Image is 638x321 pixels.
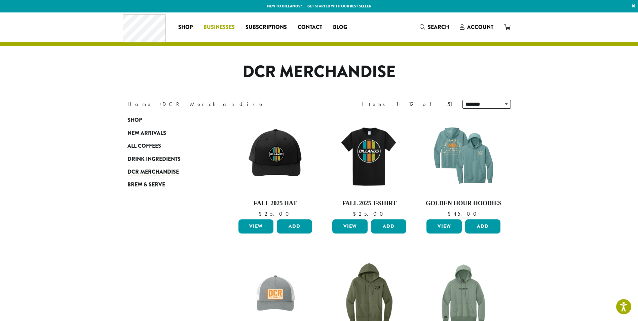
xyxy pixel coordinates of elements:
[333,23,347,32] span: Blog
[237,117,314,217] a: Fall 2025 Hat $25.00
[127,116,142,124] span: Shop
[127,142,161,150] span: All Coffees
[122,62,516,82] h1: DCR Merchandise
[127,127,208,140] a: New Arrivals
[127,181,165,189] span: Brew & Serve
[237,200,314,207] h4: Fall 2025 Hat
[127,152,208,165] a: Drink Ingredients
[332,219,368,234] a: View
[426,219,462,234] a: View
[127,168,179,176] span: DCR Merchandise
[127,100,309,108] nav: Breadcrumb
[465,219,500,234] button: Add
[127,155,181,164] span: Drink Ingredients
[371,219,406,234] button: Add
[353,210,359,217] span: $
[203,23,235,32] span: Businesses
[425,200,502,207] h4: Golden Hour Hoodies
[159,98,162,108] span: ›
[467,23,493,31] span: Account
[448,210,480,217] bdi: 45.00
[425,117,502,217] a: Golden Hour Hoodies $45.00
[236,117,314,194] img: DCR-Retro-Three-Strip-Circle-Patch-Trucker-Hat-Fall-WEB-scaled.jpg
[127,129,166,138] span: New Arrivals
[448,210,453,217] span: $
[127,114,208,127] a: Shop
[362,100,452,108] div: Items 1-12 of 51
[259,210,264,217] span: $
[298,23,322,32] span: Contact
[127,140,208,152] a: All Coffees
[425,117,502,194] img: DCR-SS-Golden-Hour-Hoodie-Eucalyptus-Blue-1200x1200-Web-e1744312709309.png
[173,22,198,33] a: Shop
[414,22,454,33] a: Search
[353,210,386,217] bdi: 25.00
[127,101,152,108] a: Home
[259,210,292,217] bdi: 25.00
[331,117,408,217] a: Fall 2025 T-Shirt $25.00
[331,200,408,207] h4: Fall 2025 T-Shirt
[127,166,208,178] a: DCR Merchandise
[277,219,312,234] button: Add
[307,3,371,9] a: Get started with our best seller
[246,23,287,32] span: Subscriptions
[331,117,408,194] img: DCR-Retro-Three-Strip-Circle-Tee-Fall-WEB-scaled.jpg
[127,178,208,191] a: Brew & Serve
[178,23,193,32] span: Shop
[238,219,274,234] a: View
[428,23,449,31] span: Search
